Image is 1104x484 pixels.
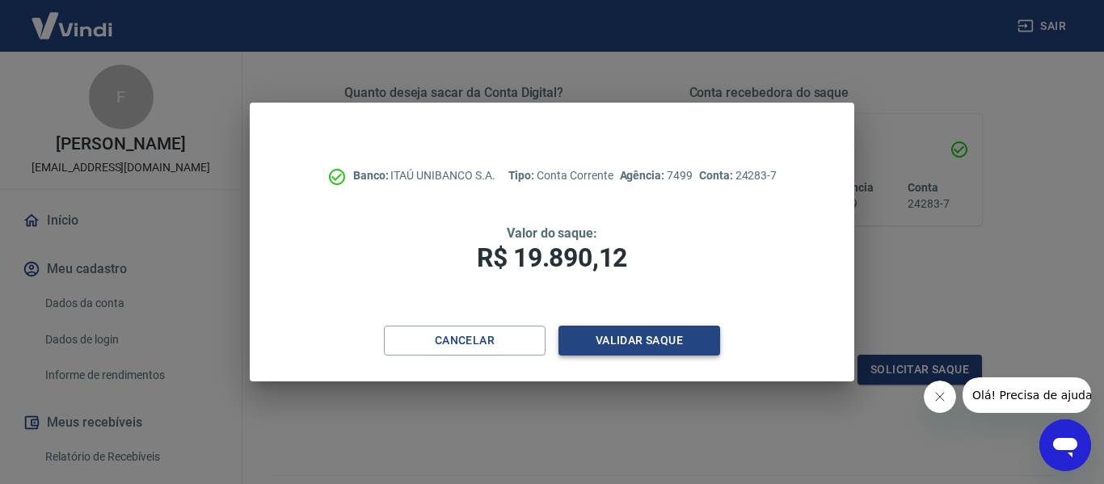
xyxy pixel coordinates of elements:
p: 7499 [620,167,693,184]
iframe: Mensagem da empresa [963,377,1091,413]
span: Tipo: [508,169,537,182]
button: Validar saque [558,326,720,356]
span: R$ 19.890,12 [477,242,627,273]
span: Conta: [699,169,735,182]
span: Olá! Precisa de ajuda? [10,11,136,24]
p: 24283-7 [699,167,777,184]
span: Agência: [620,169,668,182]
iframe: Fechar mensagem [924,381,956,413]
iframe: Botão para abrir a janela de mensagens [1039,419,1091,471]
p: Conta Corrente [508,167,613,184]
span: Banco: [353,169,391,182]
p: ITAÚ UNIBANCO S.A. [353,167,495,184]
span: Valor do saque: [507,225,597,241]
button: Cancelar [384,326,546,356]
